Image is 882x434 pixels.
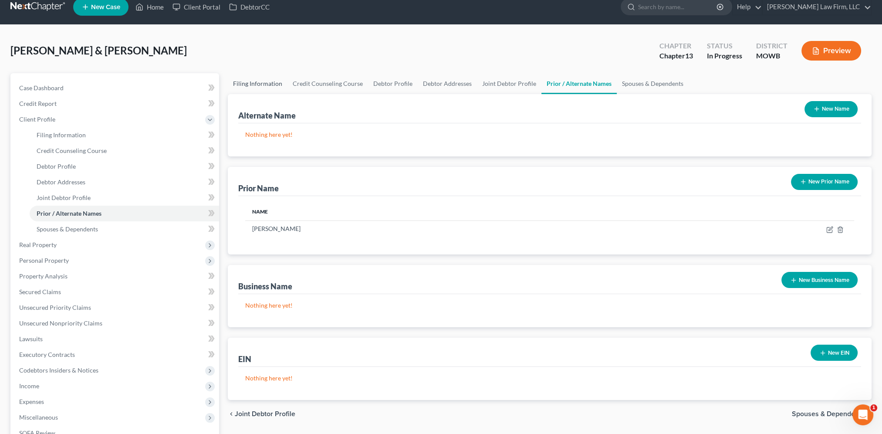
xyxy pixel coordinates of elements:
[30,221,219,237] a: Spouses & Dependents
[19,100,57,107] span: Credit Report
[792,410,872,417] button: Spouses & Dependents chevron_right
[418,73,477,94] a: Debtor Addresses
[238,183,279,193] div: Prior Name
[19,304,91,311] span: Unsecured Priority Claims
[37,194,91,201] span: Joint Debtor Profile
[685,51,693,60] span: 13
[659,41,693,51] div: Chapter
[10,44,187,57] span: [PERSON_NAME] & [PERSON_NAME]
[707,41,742,51] div: Status
[30,190,219,206] a: Joint Debtor Profile
[245,130,854,139] p: Nothing here yet!
[781,272,858,288] button: New Business Name
[19,398,44,405] span: Expenses
[12,96,219,112] a: Credit Report
[19,335,43,342] span: Lawsuits
[368,73,418,94] a: Debtor Profile
[30,127,219,143] a: Filing Information
[12,347,219,363] a: Executory Contracts
[12,268,219,284] a: Property Analysis
[791,174,858,190] button: New Prior Name
[541,73,617,94] a: Prior / Alternate Names
[37,131,86,139] span: Filing Information
[12,331,219,347] a: Lawsuits
[245,374,854,383] p: Nothing here yet!
[756,41,787,51] div: District
[19,257,69,264] span: Personal Property
[228,410,235,417] i: chevron_left
[19,288,61,295] span: Secured Claims
[91,4,120,10] span: New Case
[804,101,858,117] button: New Name
[37,178,85,186] span: Debtor Addresses
[37,147,107,154] span: Credit Counseling Course
[477,73,541,94] a: Joint Debtor Profile
[30,174,219,190] a: Debtor Addresses
[37,163,76,170] span: Debtor Profile
[870,404,877,411] span: 1
[617,73,689,94] a: Spouses & Dependents
[19,351,75,358] span: Executory Contracts
[811,345,858,361] button: New EIN
[30,206,219,221] a: Prior / Alternate Names
[287,73,368,94] a: Credit Counseling Course
[228,73,287,94] a: Filing Information
[238,110,296,121] div: Alternate Name
[12,80,219,96] a: Case Dashboard
[19,84,64,92] span: Case Dashboard
[245,301,854,310] p: Nothing here yet!
[238,281,292,292] div: Business Name
[707,51,742,61] div: In Progress
[19,272,68,280] span: Property Analysis
[238,354,251,364] div: EIN
[19,319,102,327] span: Unsecured Nonpriority Claims
[30,143,219,159] a: Credit Counseling Course
[19,241,57,248] span: Real Property
[12,315,219,331] a: Unsecured Nonpriority Claims
[756,51,787,61] div: MOWB
[852,404,873,425] iframe: Intercom live chat
[792,410,865,417] span: Spouses & Dependents
[19,414,58,421] span: Miscellaneous
[12,284,219,300] a: Secured Claims
[37,225,98,233] span: Spouses & Dependents
[245,203,635,220] th: Name
[30,159,219,174] a: Debtor Profile
[235,410,295,417] span: Joint Debtor Profile
[19,382,39,390] span: Income
[19,115,55,123] span: Client Profile
[12,300,219,315] a: Unsecured Priority Claims
[19,366,98,374] span: Codebtors Insiders & Notices
[245,220,635,237] td: [PERSON_NAME]
[659,51,693,61] div: Chapter
[801,41,861,61] button: Preview
[228,410,295,417] button: chevron_left Joint Debtor Profile
[37,210,101,217] span: Prior / Alternate Names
